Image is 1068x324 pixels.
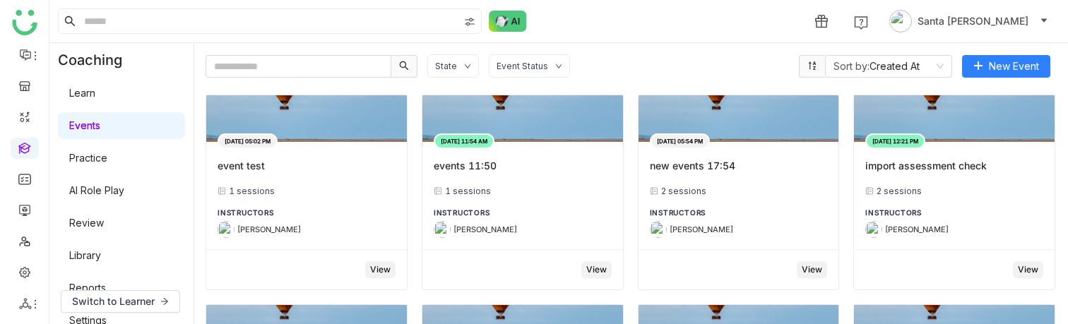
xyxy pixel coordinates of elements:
[865,186,1043,196] div: 2 sessions
[639,94,839,144] img: new events 17:54
[370,263,391,277] span: View
[69,217,104,229] a: Review
[833,60,870,72] span: Sort by:
[650,186,828,196] div: 2 sessions
[218,221,235,238] img: 684a9aedde261c4b36a3ced9
[237,224,301,236] div: [PERSON_NAME]
[218,160,265,172] div: event test
[464,16,475,28] img: search-type.svg
[69,184,124,196] a: AI Role Play
[497,61,548,71] div: Event Status
[650,160,735,172] div: new events 17:54
[12,10,37,35] img: logo
[218,186,396,196] div: 1 sessions
[72,294,155,309] span: Switch to Learner
[886,10,1051,32] button: Santa [PERSON_NAME]
[49,43,143,77] div: Coaching
[365,261,396,278] button: View
[581,261,612,278] button: View
[865,160,987,172] div: import assessment check
[854,94,1055,144] img: import assessment check
[918,13,1028,29] span: Santa [PERSON_NAME]
[989,59,1039,74] span: New Event
[797,261,827,278] button: View
[1018,263,1038,277] span: View
[1013,261,1043,278] button: View
[889,10,912,32] img: avatar
[434,221,451,238] img: 684a9b22de261c4b36a3d00f
[422,94,623,144] img: events 11:50
[802,263,822,277] span: View
[69,282,106,294] a: Reports
[489,11,527,32] img: ask-buddy-normal.svg
[650,208,828,218] div: INSTRUCTORS
[434,208,612,218] div: INSTRUCTORS
[206,94,407,144] img: event test
[962,55,1050,78] button: New Event
[650,133,710,149] div: [DATE] 05:54 PM
[865,208,1043,218] div: INSTRUCTORS
[69,249,101,261] a: Library
[650,221,667,238] img: 684a9b22de261c4b36a3d00f
[865,133,925,149] div: [DATE] 12:21 PM
[854,16,868,30] img: help.svg
[69,87,95,99] a: Learn
[434,186,612,196] div: 1 sessions
[69,152,107,164] a: Practice
[69,119,100,131] a: Events
[61,290,180,313] button: Switch to Learner
[218,133,278,149] div: [DATE] 05:02 PM
[670,224,733,236] div: [PERSON_NAME]
[865,221,882,238] img: 684a9aedde261c4b36a3ced9
[218,208,396,218] div: INSTRUCTORS
[885,224,949,236] div: [PERSON_NAME]
[434,133,494,149] div: [DATE] 11:54 AM
[453,224,517,236] div: [PERSON_NAME]
[435,61,457,71] div: State
[434,160,497,172] div: events 11:50
[586,263,607,277] span: View
[833,56,944,77] nz-select-item: Created At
